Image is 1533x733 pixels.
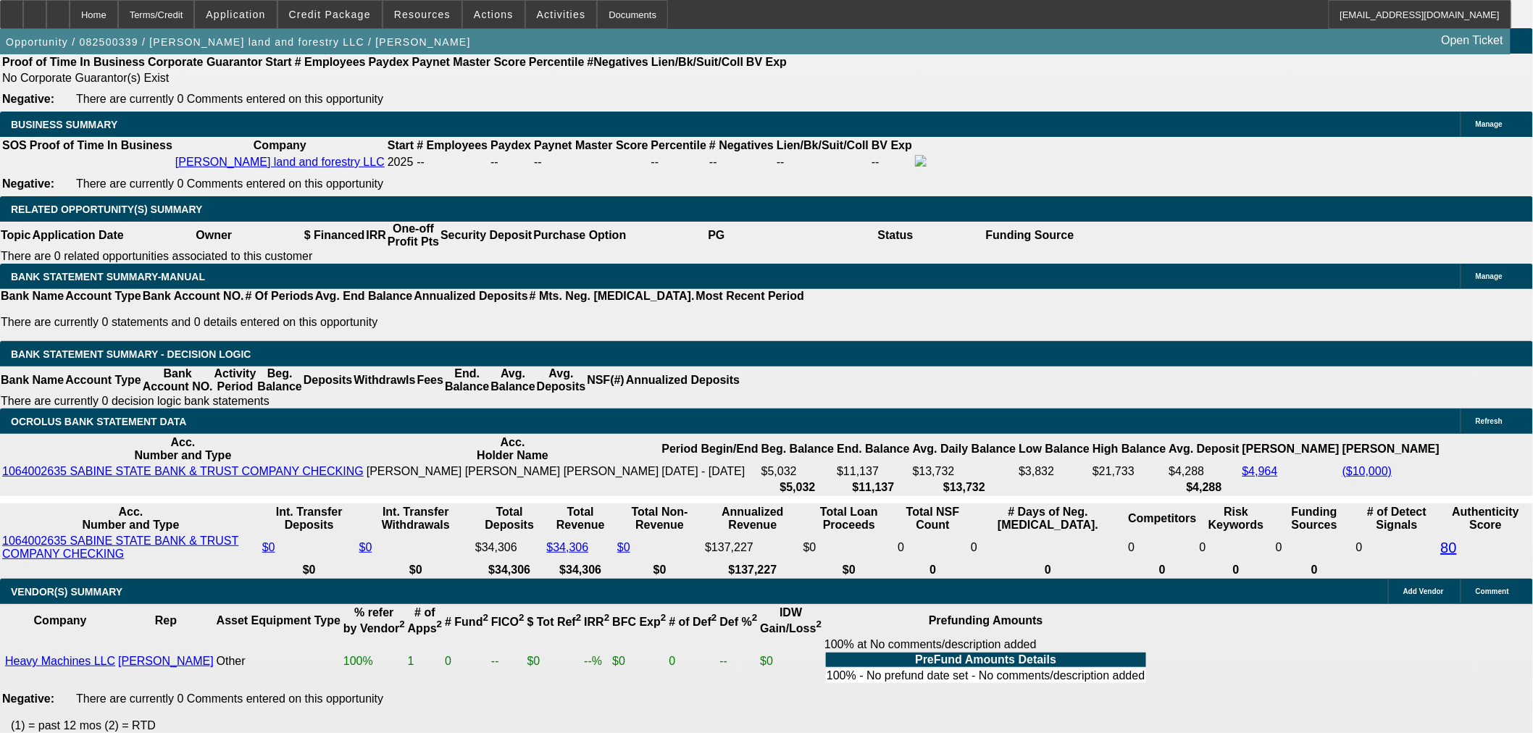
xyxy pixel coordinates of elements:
b: Percentile [529,56,584,68]
b: # of Apps [408,606,442,634]
th: Owner [125,222,304,249]
td: 0 [970,534,1126,561]
b: Company [254,139,306,151]
span: BUSINESS SUMMARY [11,119,117,130]
a: ($10,000) [1342,465,1392,477]
td: 2025 [387,154,414,170]
b: Paydex [369,56,409,68]
th: Most Recent Period [696,289,805,303]
th: Account Type [64,366,142,394]
th: 0 [1127,563,1197,577]
b: Start [388,139,414,151]
button: Resources [383,1,461,28]
b: Rep [155,614,177,627]
button: Credit Package [278,1,382,28]
th: Total Non-Revenue [617,505,703,532]
td: --% [583,637,610,685]
b: #Negatives [588,56,649,68]
th: Sum of the Total NSF Count and Total Overdraft Fee Count from Ocrolus [897,505,969,532]
td: 0 [444,637,489,685]
th: $13,732 [912,480,1017,495]
th: Acc. Number and Type [1,505,260,532]
b: Paynet Master Score [534,139,648,151]
th: Beg. Balance [761,435,835,463]
span: OCROLUS BANK STATEMENT DATA [11,416,186,427]
b: Lien/Bk/Suit/Coll [777,139,869,151]
sup: 2 [399,619,404,630]
span: Activities [537,9,586,20]
th: # of Detect Signals [1356,505,1439,532]
sup: 2 [816,619,822,630]
td: Other [216,637,341,685]
button: Application [195,1,276,28]
span: There are currently 0 Comments entered on this opportunity [76,93,383,105]
th: Avg. End Balance [314,289,414,303]
td: 0 [897,534,969,561]
button: Activities [526,1,597,28]
span: RELATED OPPORTUNITY(S) SUMMARY [11,204,202,215]
b: BV Exp [746,56,787,68]
th: $137,227 [704,563,801,577]
span: There are currently 0 Comments entered on this opportunity [76,692,383,705]
th: SOS [1,138,28,153]
th: Deposits [303,366,354,394]
th: Annualized Deposits [625,366,740,394]
td: $21,733 [1092,464,1166,479]
div: -- [709,156,774,169]
th: $11,137 [836,480,910,495]
button: Actions [463,1,525,28]
span: Manage [1476,272,1503,280]
td: $0 [803,534,896,561]
span: Resources [394,9,451,20]
td: [DATE] - [DATE] [661,464,759,479]
sup: 2 [483,613,488,624]
th: 0 [897,563,969,577]
th: Competitors [1127,505,1197,532]
b: % refer by Vendor [343,606,405,634]
p: (1) = past 12 mos (2) = RTD [11,719,1533,732]
img: facebook-icon.png [915,155,927,167]
th: NSF(#) [586,366,625,394]
td: 0 [1127,534,1197,561]
a: $4,964 [1242,465,1278,477]
th: End. Balance [444,366,490,394]
th: Acc. Holder Name [366,435,660,463]
span: Comment [1476,587,1509,595]
b: Paydex [490,139,531,151]
th: Activity Period [214,366,257,394]
sup: 2 [519,613,524,624]
b: Def % [720,616,758,628]
sup: 2 [437,619,442,630]
span: Credit Package [289,9,371,20]
div: -- [651,156,706,169]
th: Avg. Deposit [1169,435,1240,463]
b: Negative: [2,692,54,705]
th: Funding Source [985,222,1075,249]
b: BV Exp [872,139,912,151]
span: Refresh [1476,417,1503,425]
th: Annualized Revenue [704,505,801,532]
b: Prefunding Amounts [929,614,1043,627]
td: -- [871,154,913,170]
div: 100% at No comments/description added [824,638,1147,684]
b: # Employees [417,139,488,151]
b: # Fund [445,616,488,628]
td: [PERSON_NAME] [PERSON_NAME] [PERSON_NAME] [366,464,660,479]
span: BANK STATEMENT SUMMARY-MANUAL [11,271,205,282]
th: Period Begin/End [661,435,759,463]
th: Avg. Balance [490,366,535,394]
th: [PERSON_NAME] [1342,435,1440,463]
th: PG [627,222,806,249]
sup: 2 [711,613,717,624]
p: There are currently 0 statements and 0 details entered on this opportunity [1,316,804,329]
b: # Negatives [709,139,774,151]
th: Low Balance [1018,435,1090,463]
th: $ Financed [304,222,366,249]
td: 100% - No prefund date set - No comments/description added [826,669,1145,683]
td: $0 [527,637,582,685]
th: $0 [803,563,896,577]
a: [PERSON_NAME] land and forestry LLC [175,156,385,168]
th: Beg. Balance [256,366,302,394]
span: VENDOR(S) SUMMARY [11,586,122,598]
th: [PERSON_NAME] [1242,435,1340,463]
